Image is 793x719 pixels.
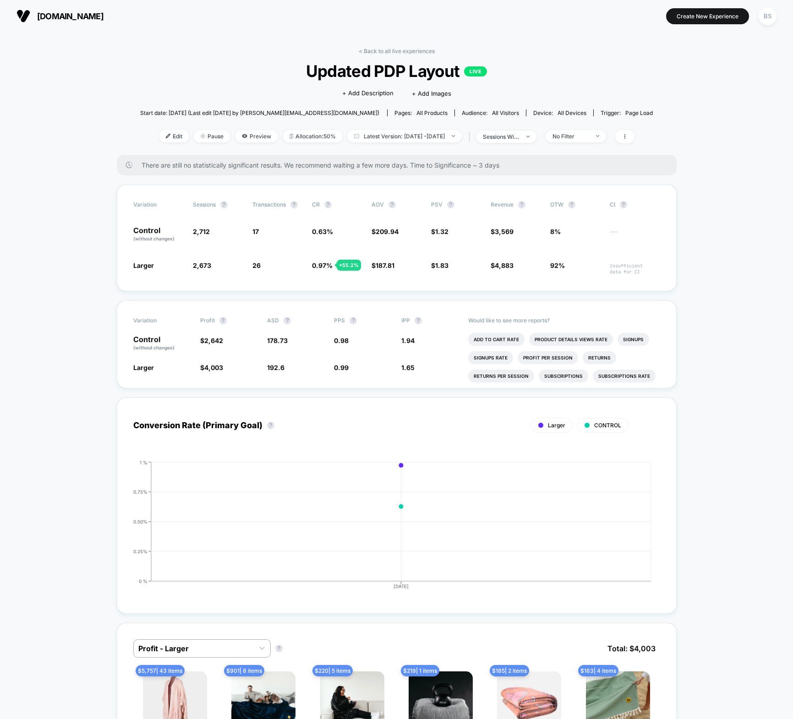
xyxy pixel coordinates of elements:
span: ASD [267,317,279,324]
img: edit [166,134,170,138]
span: 0.97 % [312,261,333,269]
tspan: 1 % [140,459,148,465]
span: CONTROL [594,422,621,429]
span: 0.99 [334,364,349,371]
span: all devices [558,109,586,116]
li: Returns Per Session [468,370,534,382]
span: $ [491,261,514,269]
span: 209.94 [376,228,399,235]
span: all products [416,109,448,116]
img: end [452,135,455,137]
button: ? [219,317,227,324]
span: $ [431,228,448,235]
span: 187.81 [376,261,394,269]
span: Variation [133,317,184,324]
p: Would like to see more reports? [468,317,660,324]
span: $ [431,261,448,269]
img: Visually logo [16,9,30,23]
span: 2,673 [193,261,211,269]
div: + 55.2 % [337,260,361,271]
span: CR [312,201,320,208]
span: $ 185 | 2 items [490,665,529,676]
span: Allocation: 50% [283,130,343,142]
span: Edit [159,130,189,142]
div: Trigger: [601,109,653,116]
button: ? [284,317,291,324]
button: ? [267,422,274,429]
button: ? [568,201,575,208]
tspan: 0.75% [133,489,148,494]
li: Signups Rate [468,351,513,364]
img: calendar [354,134,359,138]
button: ? [447,201,454,208]
button: ? [388,201,396,208]
a: < Back to all live experiences [359,48,435,54]
span: 0.63 % [312,228,333,235]
span: AOV [372,201,384,208]
span: Pause [194,130,230,142]
span: All Visitors [492,109,519,116]
img: end [526,136,530,137]
button: ? [290,201,298,208]
p: Control [133,227,184,242]
button: [DOMAIN_NAME] [14,9,106,23]
button: ? [220,201,228,208]
span: IPP [401,317,410,324]
span: 26 [252,261,261,269]
div: BS [759,7,777,25]
img: end [201,134,205,138]
span: --- [610,229,660,242]
li: Signups [618,333,649,346]
p: Control [133,336,191,351]
span: PSV [431,201,443,208]
tspan: [DATE] [394,583,409,589]
span: $ [491,228,514,235]
div: Pages: [394,109,448,116]
span: [DOMAIN_NAME] [37,11,104,21]
li: Product Details Views Rate [529,333,613,346]
img: rebalance [290,134,293,139]
span: + Add Description [342,89,394,98]
li: Returns [583,351,616,364]
span: $ 219 | 1 items [401,665,439,676]
span: Page Load [625,109,653,116]
span: Larger [133,261,154,269]
tspan: 0 % [139,578,148,583]
span: (without changes) [133,236,175,241]
span: 3,569 [495,228,514,235]
span: 17 [252,228,259,235]
span: Transactions [252,201,286,208]
span: Profit [200,317,215,324]
span: 2,712 [193,228,210,235]
button: ? [324,201,332,208]
span: 0.98 [334,337,349,344]
span: $ [372,261,394,269]
span: 1.65 [401,364,415,371]
span: 2,642 [204,337,223,344]
span: + Add Images [412,90,451,97]
span: CI [610,201,660,208]
span: $ 901 | 8 items [224,665,264,676]
button: ? [415,317,422,324]
span: $ [200,337,223,344]
div: CONVERSION_RATE [124,460,651,597]
div: No Filter [552,133,589,140]
span: Device: [526,109,593,116]
span: (without changes) [133,345,175,350]
span: Latest Version: [DATE] - [DATE] [347,130,462,142]
button: ? [620,201,627,208]
button: ? [350,317,357,324]
span: 4,003 [204,364,223,371]
button: ? [518,201,525,208]
span: 192.6 [267,364,284,371]
span: Insufficient data for CI [610,263,660,275]
li: Subscriptions Rate [593,370,656,382]
span: There are still no statistically significant results. We recommend waiting a few more days . Time... [142,161,658,169]
span: $ 163 | 4 items [578,665,618,676]
span: Larger [548,422,565,429]
li: Subscriptions [539,370,588,382]
div: sessions with impression [483,133,520,140]
span: 8% [550,228,561,235]
tspan: 0.50% [133,518,148,524]
li: Profit Per Session [518,351,578,364]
